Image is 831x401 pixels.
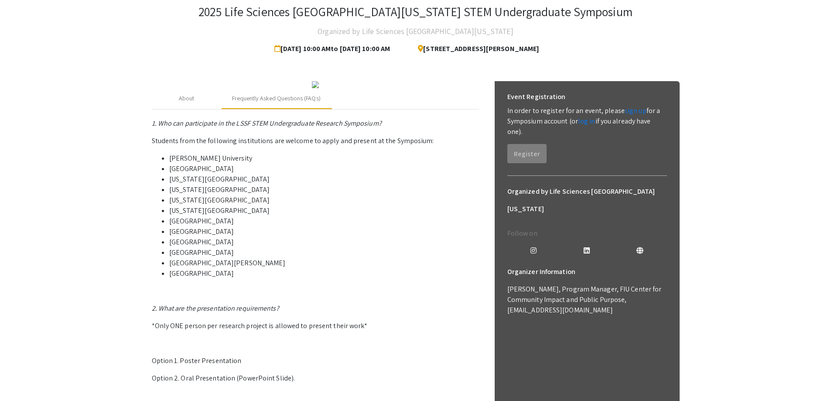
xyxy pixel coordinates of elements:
li: [US_STATE][GEOGRAPHIC_DATA] [169,206,479,216]
li: [GEOGRAPHIC_DATA] [169,216,479,226]
p: Option 2. Oral Presentation (PowerPoint Slide). [152,373,479,384]
p: Option 1. Poster Presentation [152,356,479,366]
li: [GEOGRAPHIC_DATA] [169,164,479,174]
li: [US_STATE][GEOGRAPHIC_DATA] [169,195,479,206]
em: 2. What are the presentation requirements? [152,304,279,313]
h6: Organized by Life Sciences [GEOGRAPHIC_DATA][US_STATE] [507,183,667,218]
li: [GEOGRAPHIC_DATA] [169,268,479,279]
span: [DATE] 10:00 AM to [DATE] 10:00 AM [274,40,393,58]
span: [STREET_ADDRESS][PERSON_NAME] [411,40,539,58]
em: 1. Who can participate in the LSSF STEM Undergraduate Research Symposium? [152,119,382,128]
p: In order to register for an event, please for a Symposium account (or if you already have one). [507,106,667,137]
li: [GEOGRAPHIC_DATA] [169,247,479,258]
a: log in [578,117,595,126]
p: *Only ONE person per research project is allowed to present their work* [152,321,479,331]
li: [GEOGRAPHIC_DATA] [169,237,479,247]
a: sign up [625,106,646,115]
li: [GEOGRAPHIC_DATA] [169,226,479,237]
p: Follow on [507,228,667,239]
h6: Event Registration [507,88,566,106]
li: [PERSON_NAME] University [169,153,479,164]
li: [US_STATE][GEOGRAPHIC_DATA] [169,185,479,195]
iframe: Chat [7,362,37,394]
div: About [179,94,195,103]
p: Students from the following institutions are welcome to apply and present at the Symposium: [152,136,479,146]
p: [PERSON_NAME], Program Manager, FIU Center for Community Impact and Public Purpose, [EMAIL_ADDRES... [507,284,667,315]
h3: 2025 Life Sciences [GEOGRAPHIC_DATA][US_STATE] STEM Undergraduate Symposium [198,4,633,19]
li: [US_STATE][GEOGRAPHIC_DATA] [169,174,479,185]
div: Frequently Asked Questions (FAQs) [232,94,321,103]
h6: Organizer Information [507,263,667,281]
img: 32153a09-f8cb-4114-bf27-cfb6bc84fc69.png [312,81,319,88]
h4: Organized by Life Sciences [GEOGRAPHIC_DATA][US_STATE] [318,23,513,40]
button: Register [507,144,547,163]
li: [GEOGRAPHIC_DATA][PERSON_NAME] [169,258,479,268]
